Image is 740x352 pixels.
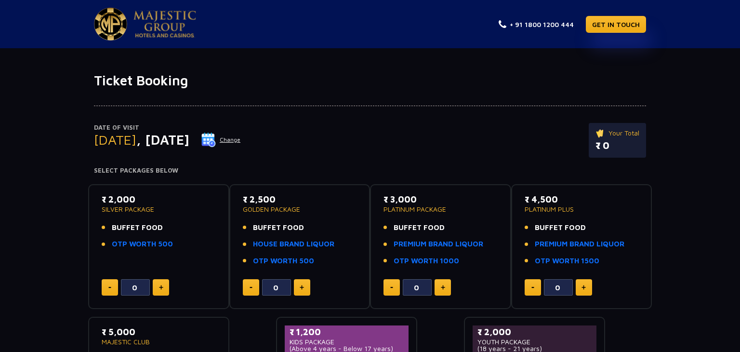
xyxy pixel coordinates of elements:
[595,128,639,138] p: Your Total
[525,206,639,213] p: PLATINUM PLUS
[535,239,624,250] a: PREMIUM BRAND LIQUOR
[290,325,404,338] p: ₹ 1,200
[102,325,216,338] p: ₹ 5,000
[102,206,216,213] p: SILVER PACKAGE
[243,193,357,206] p: ₹ 2,500
[300,285,304,290] img: plus
[383,193,498,206] p: ₹ 3,000
[243,206,357,213] p: GOLDEN PACKAGE
[94,72,646,89] h1: Ticket Booking
[535,222,586,233] span: BUFFET FOOD
[525,193,639,206] p: ₹ 4,500
[108,287,111,288] img: minus
[394,222,445,233] span: BUFFET FOOD
[250,287,252,288] img: minus
[94,123,241,133] p: Date of Visit
[112,239,173,250] a: OTP WORTH 500
[94,132,136,148] span: [DATE]
[94,167,646,175] h4: Select Packages Below
[133,11,196,38] img: Majestic Pride
[581,285,586,290] img: plus
[477,345,592,352] p: (18 years - 21 years)
[94,8,127,41] img: Majestic Pride
[499,19,574,29] a: + 91 1800 1200 444
[102,193,216,206] p: ₹ 2,000
[136,132,189,148] span: , [DATE]
[201,132,241,148] button: Change
[394,256,459,267] a: OTP WORTH 1000
[112,222,163,233] span: BUFFET FOOD
[253,256,314,267] a: OTP WORTH 500
[477,338,592,345] p: YOUTH PACKAGE
[102,338,216,345] p: MAJESTIC CLUB
[477,325,592,338] p: ₹ 2,000
[253,222,304,233] span: BUFFET FOOD
[390,287,393,288] img: minus
[595,128,606,138] img: ticket
[441,285,445,290] img: plus
[531,287,534,288] img: minus
[253,239,334,250] a: HOUSE BRAND LIQUOR
[586,16,646,33] a: GET IN TOUCH
[595,138,639,153] p: ₹ 0
[394,239,483,250] a: PREMIUM BRAND LIQUOR
[290,338,404,345] p: KIDS PACKAGE
[290,345,404,352] p: (Above 4 years - Below 17 years)
[159,285,163,290] img: plus
[535,256,599,267] a: OTP WORTH 1500
[383,206,498,213] p: PLATINUM PACKAGE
